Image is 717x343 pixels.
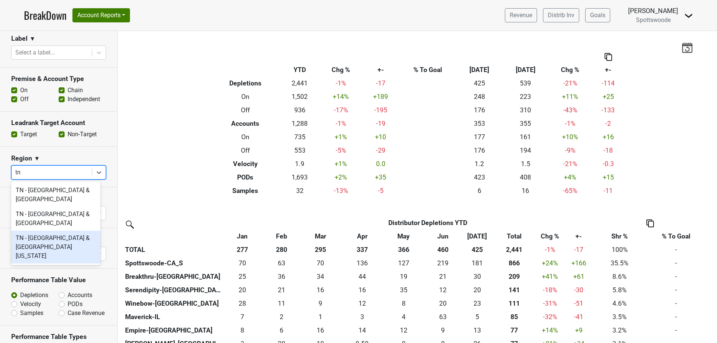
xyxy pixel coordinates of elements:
td: -133 [592,103,625,117]
div: 136 [342,258,382,268]
label: Case Revenue [68,309,105,318]
h3: Label [11,35,28,43]
td: 18.584 [384,270,423,283]
a: Goals [585,8,610,22]
th: Off [210,144,281,157]
label: PODs [68,300,83,309]
td: 8.6% [594,270,646,283]
label: Velocity [20,300,41,309]
th: 140.640 [492,283,536,297]
td: -65 % [549,184,592,197]
td: -1 % [319,117,363,130]
td: 11.417 [262,297,301,310]
td: - [646,270,707,283]
td: 1,288 [280,117,319,130]
th: 2,441 [492,243,536,256]
th: Accounts [210,117,281,130]
td: 355 [503,117,549,130]
th: 85.333 [492,310,536,324]
div: 28 [224,299,260,308]
div: 19 [386,272,421,281]
div: 111 [494,299,534,308]
div: 9 [303,299,338,308]
div: 63 [264,258,299,268]
td: 44.251 [340,270,384,283]
td: +15 [592,171,625,184]
td: +1 % [319,130,363,144]
div: +61 [565,272,592,281]
td: 127 [384,256,423,270]
div: 21 [425,272,460,281]
span: Spottswoode [636,16,671,24]
td: 20 [462,283,492,297]
td: 161 [503,130,549,144]
th: +- [592,63,625,77]
div: 35 [386,285,421,295]
div: 209 [494,272,534,281]
td: 539 [503,77,549,90]
td: -11 [592,184,625,197]
td: 27.583 [223,297,262,310]
th: Chg % [319,63,363,77]
th: &nbsp;: activate to sort column ascending [123,230,223,243]
td: 553 [280,144,319,157]
div: 14 [342,325,382,335]
div: 8 [386,299,421,308]
h3: Performance Table Value [11,276,106,284]
div: TN - [GEOGRAPHIC_DATA] & [GEOGRAPHIC_DATA] [11,183,100,207]
th: 460 [423,243,462,256]
span: ▼ [34,154,40,163]
span: ▼ [30,34,35,43]
td: 23.332 [462,297,492,310]
td: 1.2 [456,157,502,171]
td: -0.3 [592,157,625,171]
td: -31 % [536,297,564,310]
td: 4.6% [594,297,646,310]
td: 19.5 [223,283,262,297]
td: -195 [362,103,399,117]
th: Apr: activate to sort column ascending [340,230,384,243]
td: +41 % [536,270,564,283]
td: 100% [594,243,646,256]
div: 21 [264,285,299,295]
div: 16 [303,285,338,295]
th: [DATE] [503,63,549,77]
button: Account Reports [72,8,130,22]
div: 20 [464,285,490,295]
td: 425 [456,77,502,90]
td: 936 [280,103,319,117]
td: 177 [456,130,502,144]
th: 277 [223,243,262,256]
div: -41 [565,312,592,322]
th: Serendipity-[GEOGRAPHIC_DATA] [123,283,223,297]
label: Target [20,130,37,139]
h3: Premise & Account Type [11,75,106,83]
div: 1 [303,312,338,322]
td: - [646,256,707,270]
th: Mar: activate to sort column ascending [301,230,340,243]
div: 219 [425,258,460,268]
div: 4 [386,312,421,322]
th: Breakthru-[GEOGRAPHIC_DATA] [123,270,223,283]
td: 408 [503,171,549,184]
td: -29 [362,144,399,157]
div: 13 [464,325,490,335]
th: 280 [262,243,301,256]
td: 1.667 [262,310,301,324]
td: 13.92 [340,324,384,337]
th: % To Goal [399,63,456,77]
td: 423 [456,171,502,184]
th: Distributor Depletions YTD [262,216,594,230]
div: -51 [565,299,592,308]
div: [PERSON_NAME] [628,6,678,16]
td: +189 [362,90,399,103]
div: TN - [GEOGRAPHIC_DATA] & [GEOGRAPHIC_DATA][US_STATE] [11,231,100,264]
th: +- [362,63,399,77]
td: +4 % [549,171,592,184]
div: -30 [565,285,592,295]
td: +25 [592,90,625,103]
td: - [646,283,707,297]
td: 194 [503,144,549,157]
th: On [210,130,281,144]
h3: Leadrank Target Account [11,119,106,127]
